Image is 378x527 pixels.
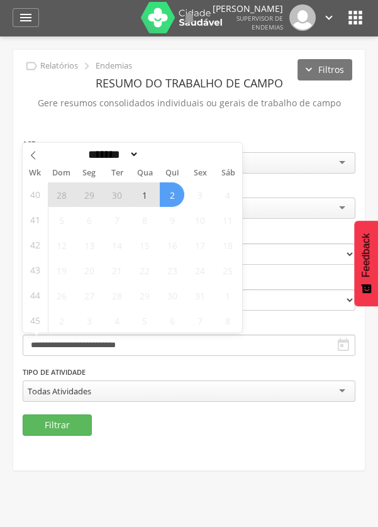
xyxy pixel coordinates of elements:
[160,308,184,333] span: Novembro 6, 2025
[322,4,336,31] a: 
[132,308,157,333] span: Novembro 5, 2025
[160,233,184,257] span: Outubro 16, 2025
[187,233,212,257] span: Outubro 17, 2025
[23,164,48,182] span: Wk
[187,208,212,232] span: Outubro 10, 2025
[160,208,184,232] span: Outubro 9, 2025
[104,308,129,333] span: Novembro 4, 2025
[49,283,74,308] span: Outubro 26, 2025
[30,283,40,308] span: 44
[186,169,214,177] span: Sex
[160,182,184,207] span: Outubro 2, 2025
[215,283,240,308] span: Novembro 1, 2025
[104,233,129,257] span: Outubro 14, 2025
[322,11,336,25] i: 
[77,182,101,207] span: Setembro 29, 2025
[104,258,129,282] span: Outubro 21, 2025
[215,182,240,207] span: Outubro 4, 2025
[75,169,103,177] span: Seg
[182,4,197,31] a: 
[336,338,351,353] i: 
[18,10,33,25] i: 
[215,308,240,333] span: Novembro 8, 2025
[132,258,157,282] span: Outubro 22, 2025
[30,233,40,257] span: 42
[77,308,101,333] span: Novembro 3, 2025
[215,233,240,257] span: Outubro 18, 2025
[23,414,92,436] button: Filtrar
[13,8,39,27] a: 
[103,169,131,177] span: Ter
[213,4,283,13] p: [PERSON_NAME]
[214,169,242,177] span: Sáb
[30,208,40,232] span: 41
[49,258,74,282] span: Outubro 19, 2025
[297,59,352,80] button: Filtros
[28,386,91,397] div: Todas Atividades
[187,283,212,308] span: Outubro 31, 2025
[40,61,78,71] p: Relatórios
[104,182,129,207] span: Setembro 30, 2025
[236,14,283,31] span: Supervisor de Endemias
[158,169,186,177] span: Qui
[187,258,212,282] span: Outubro 24, 2025
[77,258,101,282] span: Outubro 20, 2025
[30,182,40,207] span: 40
[131,169,158,177] span: Qua
[132,283,157,308] span: Outubro 29, 2025
[23,139,35,149] label: ACE
[345,8,365,28] i: 
[187,182,212,207] span: Outubro 3, 2025
[132,233,157,257] span: Outubro 15, 2025
[104,208,129,232] span: Outubro 7, 2025
[187,308,212,333] span: Novembro 7, 2025
[354,221,378,306] button: Feedback - Mostrar pesquisa
[132,208,157,232] span: Outubro 8, 2025
[48,169,75,177] span: Dom
[96,61,132,71] p: Endemias
[160,283,184,308] span: Outubro 30, 2025
[77,283,101,308] span: Outubro 27, 2025
[30,258,40,282] span: 43
[182,10,197,25] i: 
[104,283,129,308] span: Outubro 28, 2025
[80,59,94,73] i: 
[30,308,40,333] span: 45
[49,182,74,207] span: Setembro 28, 2025
[49,233,74,257] span: Outubro 12, 2025
[23,94,355,112] p: Gere resumos consolidados individuais ou gerais de trabalho de campo
[84,148,140,161] select: Month
[49,308,74,333] span: Novembro 2, 2025
[132,182,157,207] span: Outubro 1, 2025
[23,367,86,377] label: Tipo de Atividade
[25,59,38,73] i: 
[160,258,184,282] span: Outubro 23, 2025
[77,233,101,257] span: Outubro 13, 2025
[215,258,240,282] span: Outubro 25, 2025
[49,208,74,232] span: Outubro 5, 2025
[360,233,372,277] span: Feedback
[139,148,181,161] input: Year
[23,72,355,94] header: Resumo do Trabalho de Campo
[215,208,240,232] span: Outubro 11, 2025
[77,208,101,232] span: Outubro 6, 2025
